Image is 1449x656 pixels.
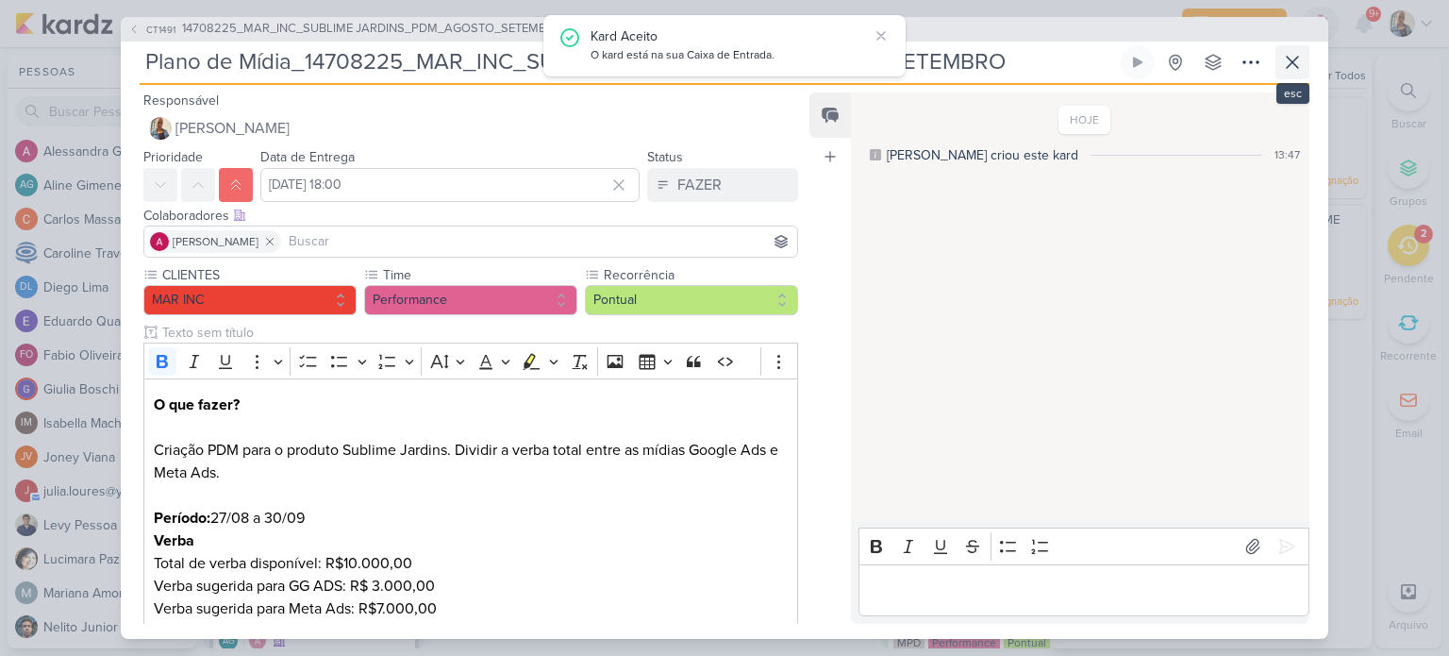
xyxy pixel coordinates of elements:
strong: Verba [154,531,194,550]
div: Colaboradores [143,206,798,226]
div: Editor toolbar [858,528,1309,564]
img: Alessandra Gomes [150,232,169,251]
label: Data de Entrega [260,149,355,165]
div: Ligar relógio [1130,55,1145,70]
div: FAZER [677,174,722,196]
span: 27/08 a 30/09 [154,509,305,528]
input: Buscar [285,230,793,253]
label: Recorrência [602,265,798,285]
p: Criação PDM para o produto Sublime Jardins. Dividir a verba total entre as mídias Google Ads e Me... [154,394,788,597]
label: CLIENTES [160,265,357,285]
div: O kard está na sua Caixa de Entrada. [591,46,868,65]
button: [PERSON_NAME] [143,111,798,145]
button: Performance [364,285,577,315]
div: Kard Aceito [591,26,868,46]
label: Prioridade [143,149,203,165]
label: Time [381,265,577,285]
div: [PERSON_NAME] criou este kard [887,145,1078,165]
input: Select a date [260,168,640,202]
strong: O que fazer? [154,395,240,414]
button: MAR INC [143,285,357,315]
input: Texto sem título [158,323,798,343]
div: esc [1276,83,1309,104]
div: Editor editing area: main [858,564,1309,616]
label: Responsável [143,93,219,109]
span: [PERSON_NAME] [175,117,290,140]
button: FAZER [647,168,798,202]
img: Iara Santos [149,117,172,140]
input: Kard Sem Título [140,45,1117,79]
label: Status [647,149,683,165]
div: Editor toolbar [143,343,798,379]
strong: Período: [154,509,210,528]
div: 13:47 [1274,146,1300,163]
button: Pontual [585,285,798,315]
span: [PERSON_NAME] [173,233,258,250]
